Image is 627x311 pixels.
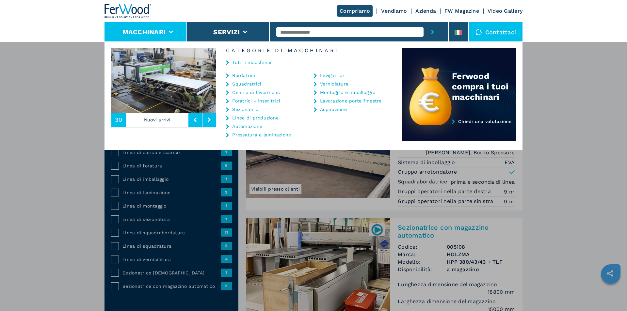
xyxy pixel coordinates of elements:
a: Bordatrici [232,73,255,78]
a: Pressatura e laminazione [232,132,291,137]
img: image [111,48,216,113]
p: Nuovi arrivi [126,112,189,127]
a: Lavorazione porte finestre [320,99,382,103]
div: Ferwood compra i tuoi macchinari [452,71,516,102]
a: Chiedi una valutazione [402,119,516,141]
a: Verniciatura [320,82,348,86]
a: Vendiamo [381,8,407,14]
a: Foratrici - inseritrici [232,99,280,103]
button: submit-button [424,22,442,42]
button: Servizi [213,28,240,36]
a: Linee di produzione [232,116,279,120]
a: Sezionatrici [232,107,260,112]
a: FW Magazine [444,8,479,14]
a: Levigatrici [320,73,344,78]
button: Macchinari [122,28,166,36]
a: Compriamo [337,5,373,17]
a: Centro di lavoro cnc [232,90,280,95]
a: Tutti i macchinari [232,60,274,65]
a: Aspirazione [320,107,347,112]
h6: Categorie di Macchinari [216,48,402,53]
img: Contattaci [475,29,482,35]
a: Squadratrici [232,82,261,86]
img: image [216,48,321,113]
a: Azienda [415,8,436,14]
a: Automazione [232,124,262,129]
span: 30 [115,117,122,123]
a: Video Gallery [488,8,522,14]
a: Montaggio e imballaggio [320,90,375,95]
div: Contattaci [469,22,523,42]
img: Ferwood [104,4,152,18]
